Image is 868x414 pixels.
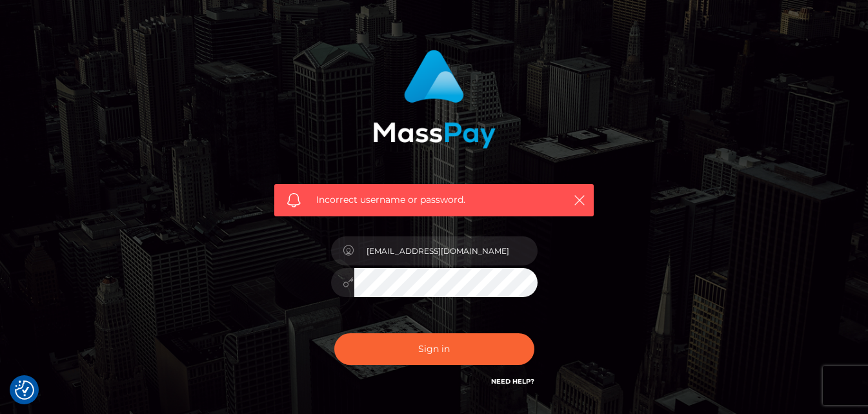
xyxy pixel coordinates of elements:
[15,380,34,400] img: Revisit consent button
[491,377,534,386] a: Need Help?
[15,380,34,400] button: Consent Preferences
[334,333,534,365] button: Sign in
[354,236,538,265] input: Username...
[373,50,496,149] img: MassPay Login
[316,193,552,207] span: Incorrect username or password.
